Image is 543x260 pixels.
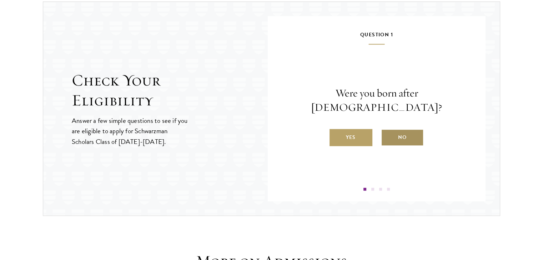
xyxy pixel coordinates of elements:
h5: Question 1 [289,30,464,45]
p: Were you born after [DEMOGRAPHIC_DATA]? [289,86,464,115]
label: Yes [330,129,372,146]
p: Answer a few simple questions to see if you are eligible to apply for Schwarzman Scholars Class o... [72,115,188,146]
h2: Check Your Eligibility [72,71,268,110]
label: No [381,129,424,146]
